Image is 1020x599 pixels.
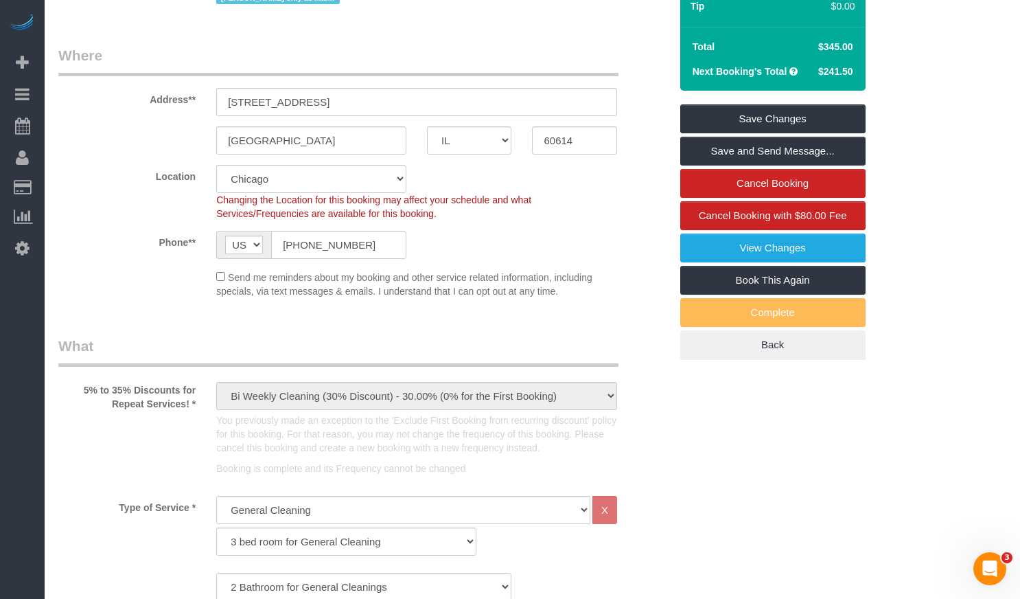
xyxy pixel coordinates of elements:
[680,137,866,166] a: Save and Send Message...
[216,462,617,475] p: Booking is complete and its Frequency cannot be changed
[699,210,847,221] span: Cancel Booking with $80.00 Fee
[680,169,866,198] a: Cancel Booking
[680,266,866,295] a: Book This Again
[680,330,866,359] a: Back
[818,66,853,77] span: $241.50
[680,104,866,133] a: Save Changes
[48,496,206,515] label: Type of Service *
[58,45,618,76] legend: Where
[680,234,866,262] a: View Changes
[532,126,616,155] input: Zip Code**
[216,414,617,455] p: You previously made an exception to the 'Exclude First Booking from recurring discount' policy fo...
[216,272,592,297] span: Send me reminders about my booking and other service related information, including specials, via...
[693,41,715,52] strong: Total
[1001,552,1012,563] span: 3
[818,41,853,52] span: $345.00
[8,14,36,33] img: Automaid Logo
[693,66,787,77] strong: Next Booking's Total
[48,378,206,411] label: 5% to 35% Discounts for Repeat Services! *
[680,201,866,230] a: Cancel Booking with $80.00 Fee
[216,194,531,219] span: Changing the Location for this booking may affect your schedule and what Services/Frequencies are...
[973,552,1006,585] iframe: Intercom live chat
[58,336,618,367] legend: What
[48,165,206,183] label: Location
